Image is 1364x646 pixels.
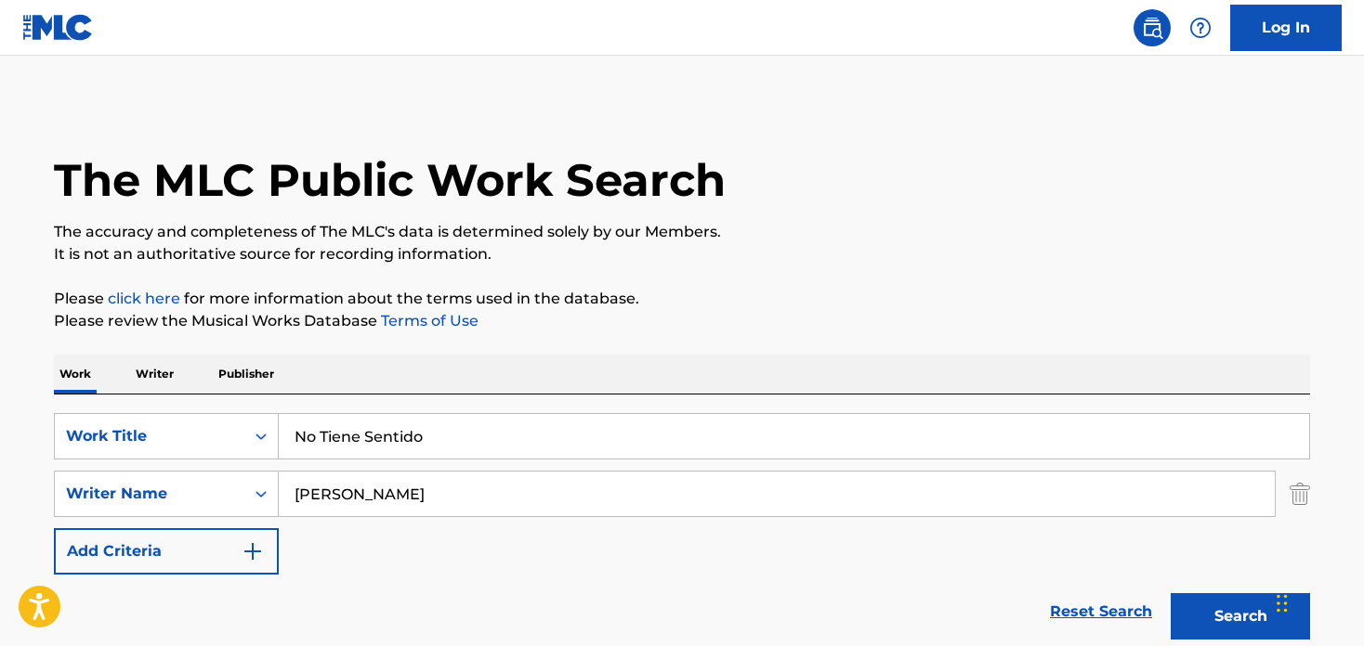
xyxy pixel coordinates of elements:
[1134,9,1171,46] a: Public Search
[1041,591,1161,632] a: Reset Search
[66,425,233,447] div: Work Title
[1141,17,1163,39] img: search
[54,528,279,575] button: Add Criteria
[22,14,94,41] img: MLC Logo
[1277,575,1288,631] div: Drag
[1290,471,1310,517] img: Delete Criterion
[377,312,479,329] a: Terms of Use
[1189,17,1212,39] img: help
[130,355,179,394] p: Writer
[1182,9,1219,46] div: Help
[54,221,1310,243] p: The accuracy and completeness of The MLC's data is determined solely by our Members.
[54,243,1310,265] p: It is not an authoritative source for recording information.
[1271,557,1364,646] iframe: Chat Widget
[1171,593,1310,640] button: Search
[108,290,180,307] a: click here
[66,483,233,505] div: Writer Name
[54,288,1310,310] p: Please for more information about the terms used in the database.
[1230,5,1342,51] a: Log In
[54,310,1310,332] p: Please review the Musical Works Database
[54,152,726,208] h1: The MLC Public Work Search
[54,355,97,394] p: Work
[242,540,264,562] img: 9d2ae6d4665cec9f34b9.svg
[213,355,280,394] p: Publisher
